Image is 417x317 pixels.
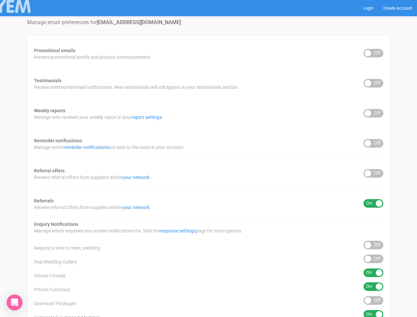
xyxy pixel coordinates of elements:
a: report settings [132,115,162,120]
strong: Referral offers [34,168,65,173]
strong: Testimonials [34,78,61,83]
a: reminder notifications [64,145,109,150]
span: Manage which are sent to the users in your account. [34,144,185,151]
h4: Manage email preferences for [27,19,390,25]
strong: Weekly reports [34,108,65,113]
span: Download Packages [34,300,76,307]
span: Receive referral offers from suppliers within . [34,174,151,181]
strong: Referrals [34,198,53,203]
span: Private Functions [34,286,70,293]
span: Receive testimonial email notifications. New testimonials will still appear in your testimonials ... [34,84,239,90]
strong: Enquiry Notifications [34,222,78,227]
span: Manage who receives your weekly report in your . [34,114,163,121]
span: Receive promotional emails and product announcements. [34,54,152,60]
a: your network [122,175,150,180]
strong: [EMAIL_ADDRESS][DOMAIN_NAME] [97,19,181,25]
span: Receive referral offers from suppliers within . [34,204,151,211]
strong: Reminder notifications [34,138,82,143]
strong: Promotional emails [34,48,75,53]
div: Open Intercom Messenger [7,295,22,310]
a: response settings [159,228,196,233]
span: Manage which enquiries you receive notifications for. Visit the page for more options. [34,228,242,234]
span: Real Wedding Gallery [34,259,77,265]
a: your network [122,205,150,210]
span: Request a time to meet, wedding [34,245,100,251]
span: School Formals [34,272,66,279]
